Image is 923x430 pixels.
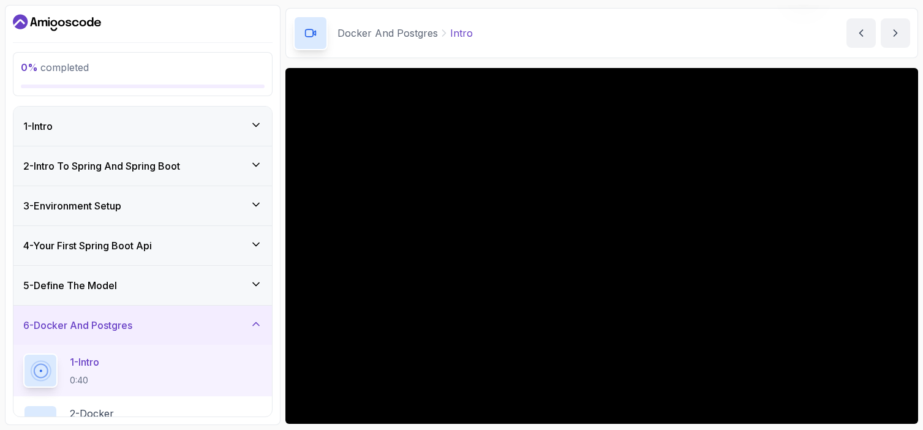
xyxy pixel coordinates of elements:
[23,238,152,253] h3: 4 - Your First Spring Boot Api
[23,119,53,134] h3: 1 - Intro
[21,61,38,74] span: 0 %
[13,306,272,345] button: 6-Docker And Postgres
[70,406,114,421] p: 2 - Docker
[21,61,89,74] span: completed
[285,68,918,424] iframe: 1 - Intro
[70,355,99,369] p: 1 - Intro
[23,278,117,293] h3: 5 - Define The Model
[23,198,121,213] h3: 3 - Environment Setup
[70,374,99,387] p: 0:40
[23,318,132,333] h3: 6 - Docker And Postgres
[13,146,272,186] button: 2-Intro To Spring And Spring Boot
[23,353,262,388] button: 1-Intro0:40
[13,107,272,146] button: 1-Intro
[13,226,272,265] button: 4-Your First Spring Boot Api
[450,26,473,40] p: Intro
[881,18,910,48] button: next content
[846,18,876,48] button: previous content
[13,266,272,305] button: 5-Define The Model
[337,26,438,40] p: Docker And Postgres
[13,13,101,32] a: Dashboard
[23,159,180,173] h3: 2 - Intro To Spring And Spring Boot
[13,186,272,225] button: 3-Environment Setup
